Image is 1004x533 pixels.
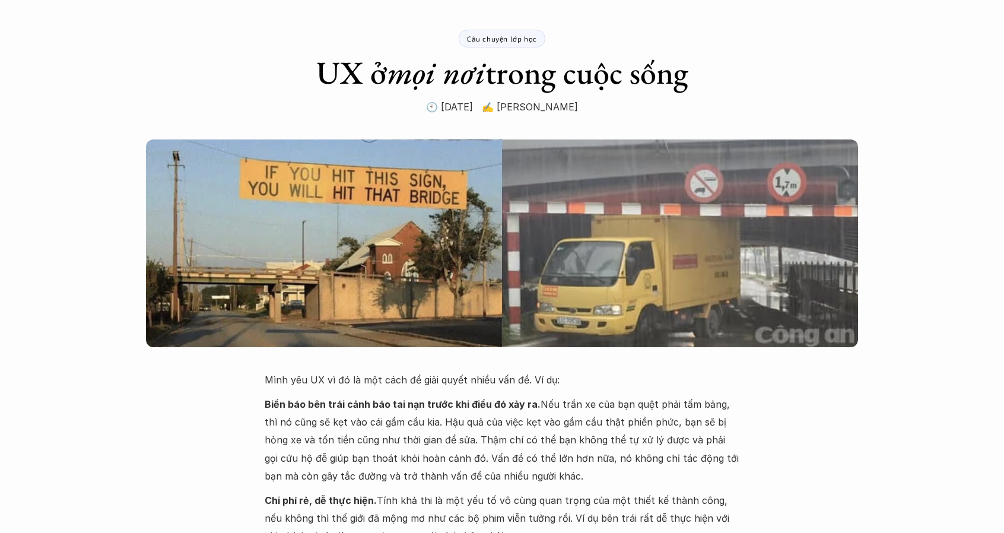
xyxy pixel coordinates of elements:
[316,53,688,92] h1: UX ở trong cuộc sống
[387,52,485,93] em: mọi nơi
[265,398,541,410] strong: Biển báo bên trái cảnh báo tai nạn trước khi điều đó xảy ra.
[265,494,377,506] strong: Chi phí rẻ, dễ thực hiện.
[265,371,739,389] p: Mình yêu UX vì đó là một cách để giải quyết nhiều vấn đề. Ví dụ:
[467,34,537,43] p: Câu chuyện lớp học
[265,395,739,486] p: Nếu trần xe của bạn quệt phải tấm bảng, thì nó cũng sẽ kẹt vào cái gầm cầu kia. Hậu quả của việc ...
[426,98,578,116] p: 🕙 [DATE] ✍️ [PERSON_NAME]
